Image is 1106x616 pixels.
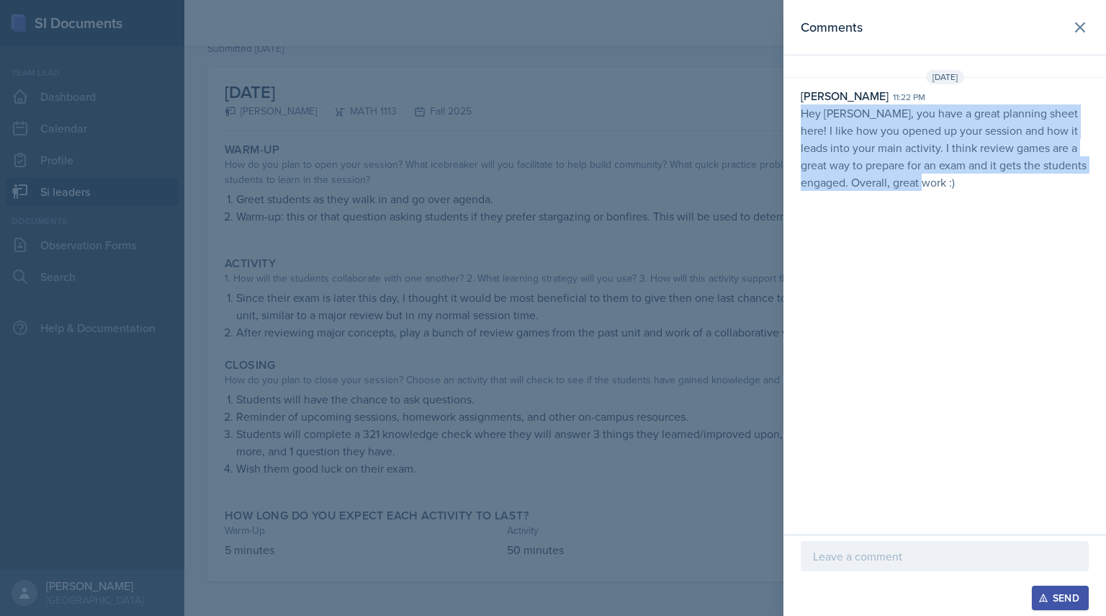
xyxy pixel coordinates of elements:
[801,87,889,104] div: [PERSON_NAME]
[801,17,863,37] h2: Comments
[893,91,925,104] div: 11:22 pm
[801,104,1089,191] p: Hey [PERSON_NAME], you have a great planning sheet here! I like how you opened up your session an...
[926,70,964,84] span: [DATE]
[1041,592,1079,604] div: Send
[1032,586,1089,610] button: Send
